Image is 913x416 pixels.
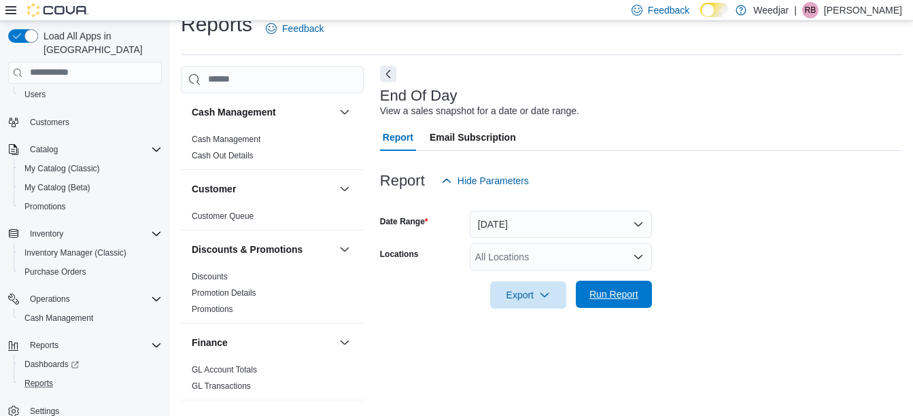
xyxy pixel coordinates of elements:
button: Hide Parameters [436,167,534,194]
div: Customer [181,208,364,230]
button: Customer [337,181,353,197]
span: Inventory [24,226,162,242]
button: Inventory Manager (Classic) [14,243,167,262]
label: Date Range [380,216,428,227]
span: Cash Out Details [192,150,254,161]
a: Feedback [260,15,329,42]
span: Feedback [648,3,689,17]
button: Reports [3,336,167,355]
a: GL Account Totals [192,365,257,375]
a: Promotions [192,305,233,314]
button: Cash Management [337,104,353,120]
a: Promotion Details [192,288,256,298]
a: Users [19,86,51,103]
span: Dashboards [24,359,79,370]
span: Purchase Orders [19,264,162,280]
span: Promotions [192,304,233,315]
a: Cash Management [19,310,99,326]
button: Reports [24,337,64,353]
span: Load All Apps in [GEOGRAPHIC_DATA] [38,29,162,56]
button: Discounts & Promotions [192,243,334,256]
a: Purchase Orders [19,264,92,280]
a: Discounts [192,272,228,281]
span: My Catalog (Classic) [19,160,162,177]
span: Reports [30,340,58,351]
button: Next [380,66,396,82]
span: Reports [24,378,53,389]
button: My Catalog (Classic) [14,159,167,178]
span: My Catalog (Beta) [19,179,162,196]
button: Cash Management [14,309,167,328]
span: Customers [30,117,69,128]
span: GL Transactions [192,381,251,392]
span: Dark Mode [700,17,701,18]
label: Locations [380,249,419,260]
a: GL Transactions [192,381,251,391]
button: My Catalog (Beta) [14,178,167,197]
button: Run Report [576,281,652,308]
span: My Catalog (Classic) [24,163,100,174]
h3: Cash Management [192,105,276,119]
a: Customers [24,114,75,131]
a: My Catalog (Beta) [19,179,96,196]
span: Promotions [24,201,66,212]
button: Customer [192,182,334,196]
button: Reports [14,374,167,393]
a: Reports [19,375,58,392]
span: Operations [30,294,70,305]
button: Catalog [24,141,63,158]
a: Dashboards [19,356,84,372]
span: Purchase Orders [24,266,86,277]
a: Cash Management [192,135,260,144]
button: Inventory [24,226,69,242]
button: Operations [3,290,167,309]
button: Purchase Orders [14,262,167,281]
span: Reports [19,375,162,392]
span: Cash Management [24,313,93,324]
p: [PERSON_NAME] [824,2,902,18]
span: Cash Management [19,310,162,326]
button: Users [14,85,167,104]
span: Hide Parameters [458,174,529,188]
a: Customer Queue [192,211,254,221]
span: Promotions [19,198,162,215]
div: Discounts & Promotions [181,268,364,323]
button: Operations [24,291,75,307]
div: Finance [181,362,364,400]
span: Reports [24,337,162,353]
a: My Catalog (Classic) [19,160,105,177]
span: GL Account Totals [192,364,257,375]
input: Dark Mode [700,3,729,17]
button: Promotions [14,197,167,216]
div: Rose Bourgault [802,2,819,18]
span: Report [383,124,413,151]
img: Cova [27,3,88,17]
a: Cash Out Details [192,151,254,160]
span: Email Subscription [430,124,516,151]
button: Finance [192,336,334,349]
p: Weedjar [753,2,789,18]
h3: Customer [192,182,236,196]
button: Catalog [3,140,167,159]
span: Catalog [24,141,162,158]
div: Cash Management [181,131,364,169]
h3: Discounts & Promotions [192,243,303,256]
a: Inventory Manager (Classic) [19,245,132,261]
button: Customers [3,112,167,132]
button: Finance [337,334,353,351]
span: RB [805,2,816,18]
a: Promotions [19,198,71,215]
span: Inventory Manager (Classic) [24,247,126,258]
button: Open list of options [633,252,644,262]
button: Cash Management [192,105,334,119]
div: View a sales snapshot for a date or date range. [380,104,579,118]
h3: Finance [192,336,228,349]
span: Export [498,281,558,309]
span: Run Report [589,288,638,301]
span: Customers [24,114,162,131]
span: Discounts [192,271,228,282]
button: Export [490,281,566,309]
button: Inventory [3,224,167,243]
span: Inventory [30,228,63,239]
